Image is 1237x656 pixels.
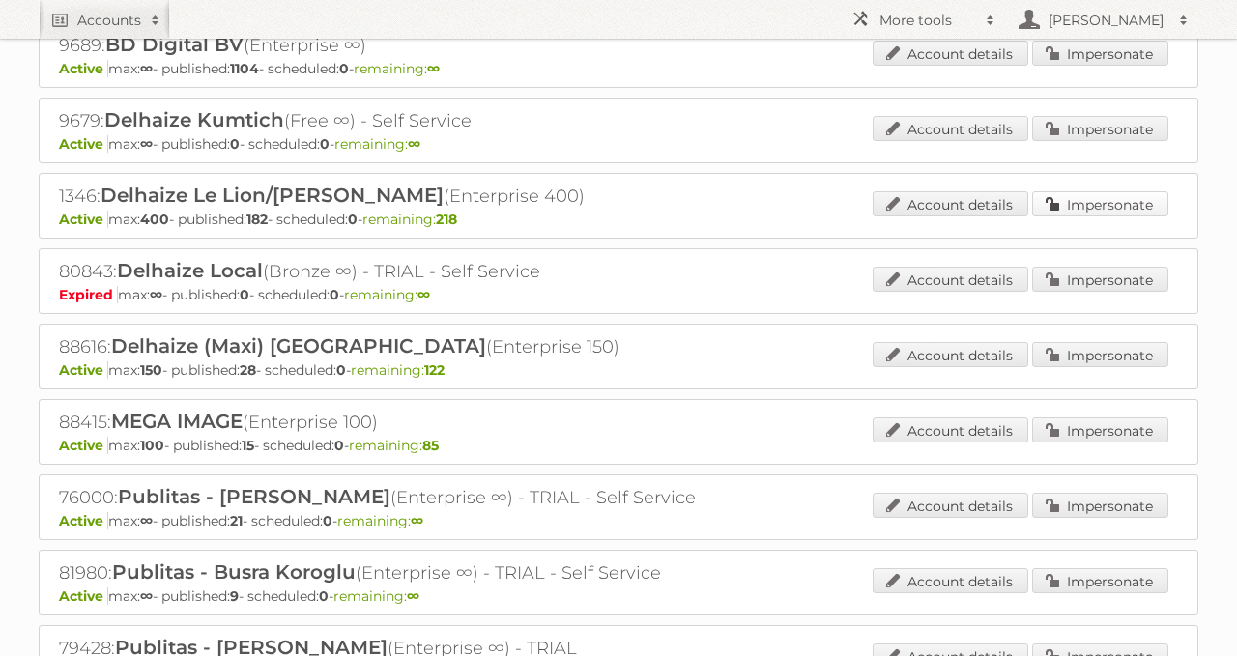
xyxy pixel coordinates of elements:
strong: 0 [339,60,349,77]
strong: 1104 [230,60,259,77]
h2: 76000: (Enterprise ∞) - TRIAL - Self Service [59,485,735,510]
strong: 0 [323,512,332,529]
a: Account details [873,116,1028,141]
strong: 0 [348,211,358,228]
strong: 0 [320,135,330,153]
span: Delhaize Kumtich [104,108,284,131]
span: Active [59,60,108,77]
span: Active [59,135,108,153]
h2: 80843: (Bronze ∞) - TRIAL - Self Service [59,259,735,284]
h2: More tools [879,11,976,30]
span: remaining: [334,135,420,153]
p: max: - published: - scheduled: - [59,361,1178,379]
strong: 218 [436,211,457,228]
span: remaining: [344,286,430,303]
span: Active [59,361,108,379]
strong: 0 [319,587,329,605]
h2: 9689: (Enterprise ∞) [59,33,735,58]
strong: 0 [336,361,346,379]
span: remaining: [349,437,439,454]
strong: ∞ [408,135,420,153]
p: max: - published: - scheduled: - [59,135,1178,153]
h2: 1346: (Enterprise 400) [59,184,735,209]
strong: 9 [230,587,239,605]
a: Account details [873,493,1028,518]
strong: ∞ [427,60,440,77]
strong: 15 [242,437,254,454]
strong: ∞ [140,587,153,605]
strong: 0 [334,437,344,454]
a: Account details [873,41,1028,66]
strong: 85 [422,437,439,454]
span: Publitas - Busra Koroglu [112,560,356,584]
span: Expired [59,286,118,303]
span: Delhaize Local [117,259,263,282]
span: remaining: [337,512,423,529]
strong: ∞ [417,286,430,303]
strong: ∞ [411,512,423,529]
span: BD Digital BV [105,33,244,56]
strong: 400 [140,211,169,228]
h2: 88415: (Enterprise 100) [59,410,735,435]
strong: ∞ [140,135,153,153]
span: remaining: [333,587,419,605]
a: Impersonate [1032,191,1168,216]
strong: ∞ [150,286,162,303]
span: Active [59,512,108,529]
p: max: - published: - scheduled: - [59,587,1178,605]
h2: 88616: (Enterprise 150) [59,334,735,359]
strong: 100 [140,437,164,454]
strong: 21 [230,512,243,529]
p: max: - published: - scheduled: - [59,211,1178,228]
span: remaining: [362,211,457,228]
strong: 0 [240,286,249,303]
p: max: - published: - scheduled: - [59,512,1178,529]
p: max: - published: - scheduled: - [59,437,1178,454]
a: Impersonate [1032,116,1168,141]
strong: ∞ [140,512,153,529]
strong: 28 [240,361,256,379]
span: Active [59,211,108,228]
a: Impersonate [1032,417,1168,442]
strong: 0 [230,135,240,153]
span: MEGA IMAGE [111,410,243,433]
strong: 150 [140,361,162,379]
span: remaining: [354,60,440,77]
span: Delhaize (Maxi) [GEOGRAPHIC_DATA] [111,334,486,357]
span: Delhaize Le Lion/[PERSON_NAME] [101,184,444,207]
h2: 81980: (Enterprise ∞) - TRIAL - Self Service [59,560,735,585]
strong: ∞ [140,60,153,77]
span: remaining: [351,361,445,379]
strong: 122 [424,361,445,379]
span: Active [59,437,108,454]
span: Publitas - [PERSON_NAME] [118,485,390,508]
a: Account details [873,267,1028,292]
strong: 182 [246,211,268,228]
a: Impersonate [1032,342,1168,367]
p: max: - published: - scheduled: - [59,60,1178,77]
strong: ∞ [407,587,419,605]
a: Account details [873,342,1028,367]
span: Active [59,587,108,605]
h2: Accounts [77,11,141,30]
a: Impersonate [1032,568,1168,593]
a: Impersonate [1032,493,1168,518]
h2: [PERSON_NAME] [1044,11,1169,30]
h2: 9679: (Free ∞) - Self Service [59,108,735,133]
a: Account details [873,191,1028,216]
p: max: - published: - scheduled: - [59,286,1178,303]
a: Account details [873,568,1028,593]
strong: 0 [330,286,339,303]
a: Account details [873,417,1028,442]
a: Impersonate [1032,267,1168,292]
a: Impersonate [1032,41,1168,66]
